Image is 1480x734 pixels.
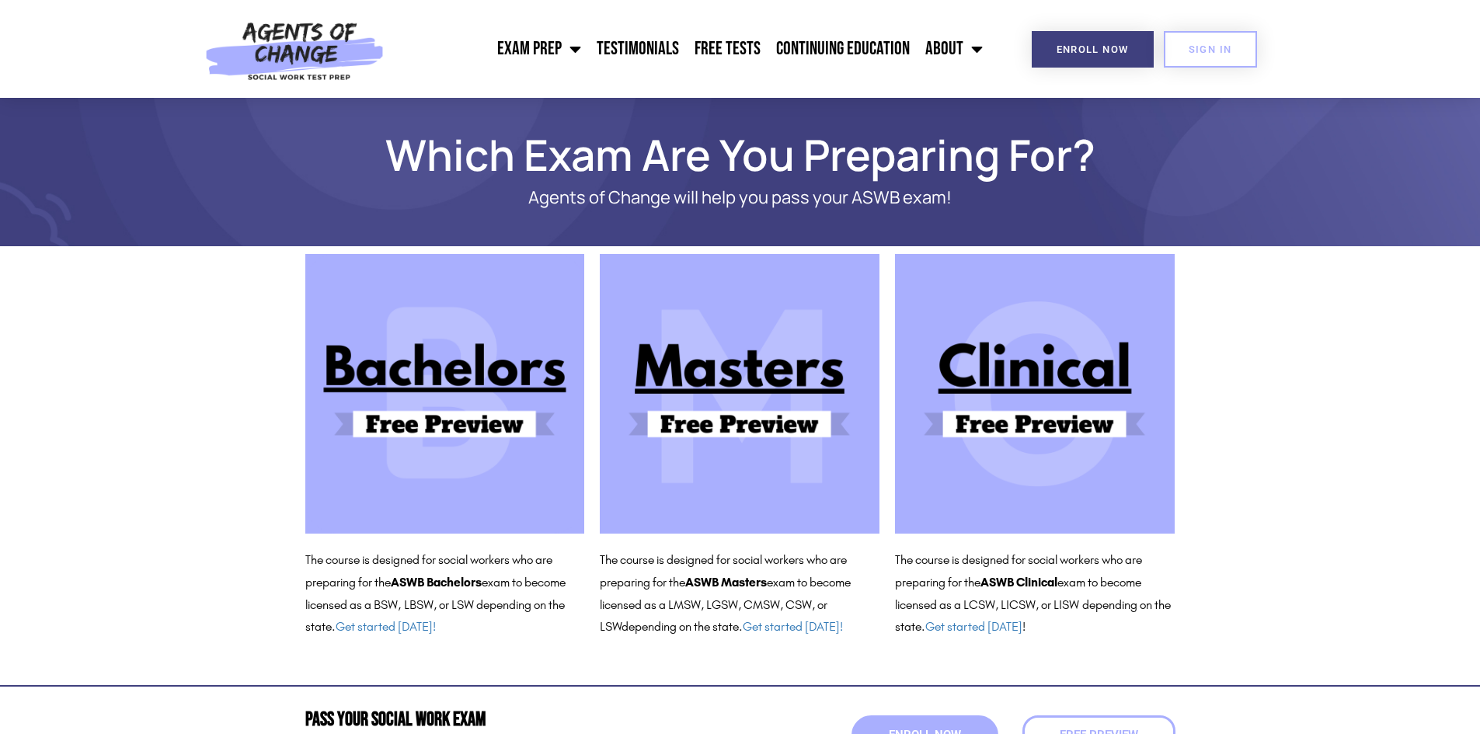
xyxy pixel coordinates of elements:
b: ASWB Clinical [980,575,1057,590]
p: The course is designed for social workers who are preparing for the exam to become licensed as a ... [895,549,1175,638]
span: SIGN IN [1189,44,1232,54]
a: Free Tests [687,30,768,68]
span: depending on the state. [622,619,843,634]
a: Get started [DATE]! [743,619,843,634]
span: Enroll Now [1057,44,1129,54]
nav: Menu [392,30,991,68]
h2: Pass Your Social Work Exam [305,710,733,729]
a: Testimonials [589,30,687,68]
a: About [918,30,991,68]
b: ASWB Bachelors [391,575,482,590]
b: ASWB Masters [685,575,767,590]
a: Exam Prep [489,30,589,68]
p: The course is designed for social workers who are preparing for the exam to become licensed as a ... [600,549,879,638]
a: Get started [DATE]! [336,619,436,634]
p: Agents of Change will help you pass your ASWB exam! [360,188,1121,207]
a: Get started [DATE] [925,619,1022,634]
a: Continuing Education [768,30,918,68]
span: . ! [921,619,1026,634]
p: The course is designed for social workers who are preparing for the exam to become licensed as a ... [305,549,585,638]
a: Enroll Now [1032,31,1154,68]
a: SIGN IN [1164,31,1257,68]
h1: Which Exam Are You Preparing For? [298,137,1183,172]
